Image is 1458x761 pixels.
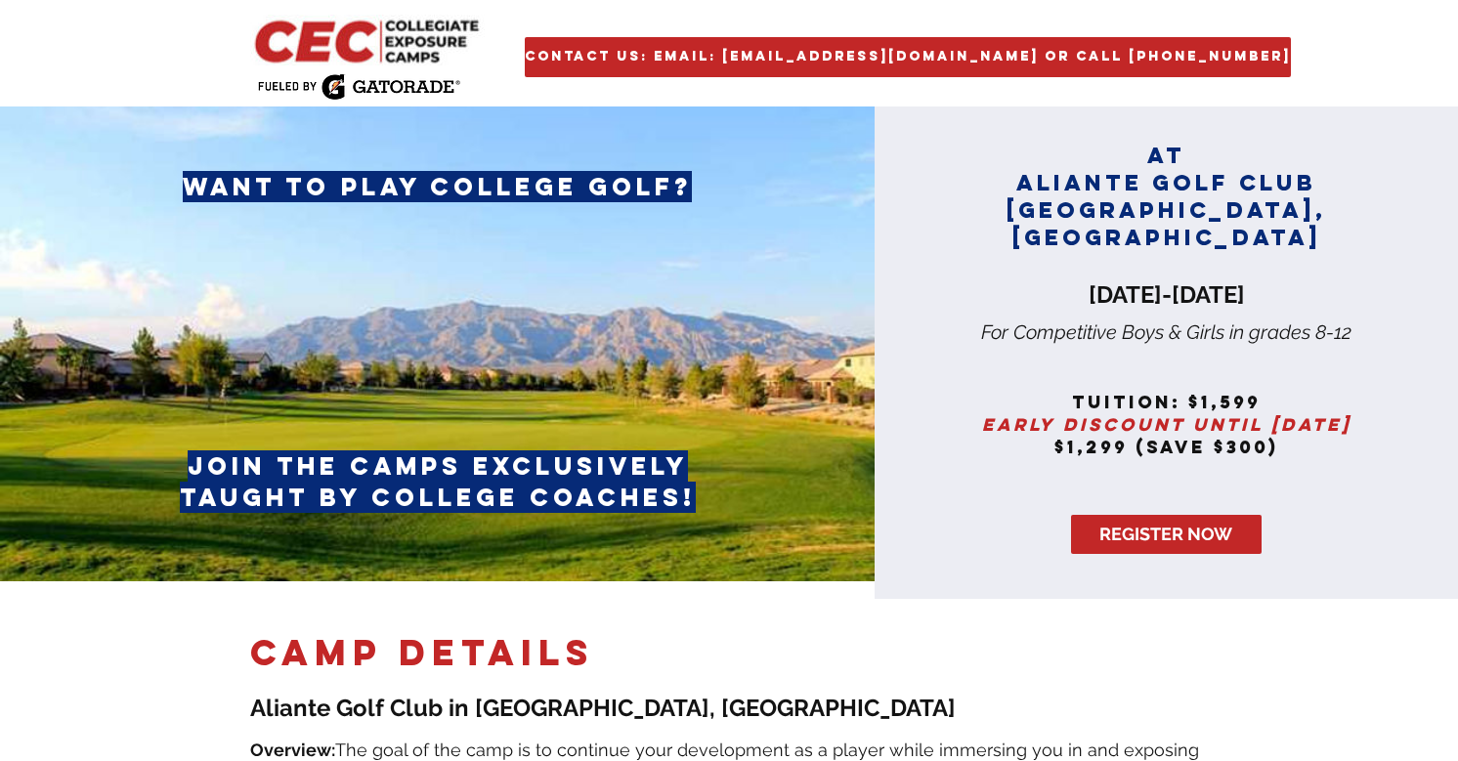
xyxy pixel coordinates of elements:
[525,49,1291,65] span: Contact Us: Email: [EMAIL_ADDRESS][DOMAIN_NAME] or Call [PHONE_NUMBER]
[981,320,1351,344] span: For Competitive Boys & Girls in grades 8-12
[525,37,1291,77] a: Contact Us: Email: golf@collegiatecamps.com or Call 954 482 4979
[1071,515,1262,554] a: REGISTER NOW
[183,171,692,202] span: want to play college golf?
[250,15,488,65] img: CEC Logo Primary_edited.jpg
[250,630,594,675] span: camp DETAILS
[1099,522,1232,546] span: REGISTER NOW
[1089,280,1245,309] span: [DATE]-[DATE]
[250,694,956,722] span: Aliante Golf Club in [GEOGRAPHIC_DATA], [GEOGRAPHIC_DATA]
[257,73,460,100] img: Fueled by Gatorade.png
[1054,436,1278,458] span: $1,299 (save $300)
[1007,142,1326,251] span: AT aliante golf club [GEOGRAPHIC_DATA], [GEOGRAPHIC_DATA]
[982,413,1351,436] span: Early discount until [DATE]
[180,450,696,513] span: join the camps exclusively taught by college coaches!
[250,740,335,760] span: Overview:​
[1072,391,1261,413] span: tuition: $1,599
